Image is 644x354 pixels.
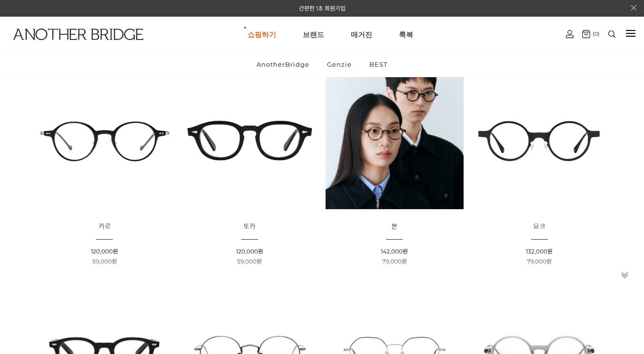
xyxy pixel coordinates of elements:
a: 요크 [533,223,545,230]
a: 본 [391,223,397,230]
span: 142,000원 [381,248,408,255]
span: 120,000원 [236,248,263,255]
span: 토카 [243,222,256,231]
span: 본 [391,222,397,231]
a: 쇼핑하기 [248,17,276,51]
img: 토카 아세테이트 뿔테 안경 이미지 [180,71,318,209]
span: 132,000원 [526,248,553,255]
span: 카로 [99,222,111,231]
span: 79,000원 [527,258,552,265]
a: logo [5,29,101,63]
a: 간편한 1초 회원가입 [299,5,346,12]
img: cart [582,30,590,38]
span: 120,000원 [91,248,118,255]
span: 79,000원 [382,258,407,265]
a: Genzie [319,52,360,77]
a: 카로 [99,223,111,230]
img: logo [13,29,143,40]
a: BEST [361,52,396,77]
span: 요크 [533,222,545,231]
a: 룩북 [399,17,413,51]
a: (0) [582,30,600,38]
a: 매거진 [351,17,372,51]
img: cart [566,30,574,38]
img: 카로 - 감각적인 디자인의 패션 아이템 이미지 [36,71,174,209]
span: 59,000원 [92,258,117,265]
span: 59,000원 [237,258,262,265]
a: AnotherBridge [248,52,317,77]
span: (0) [590,30,600,37]
a: 토카 [243,223,256,230]
img: 요크 글라스 - 트렌디한 디자인의 유니크한 안경 이미지 [470,71,608,209]
img: 본 - 동그란 렌즈로 돋보이는 아세테이트 안경 이미지 [326,71,464,209]
a: 브랜드 [303,17,324,51]
img: search [608,30,615,38]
